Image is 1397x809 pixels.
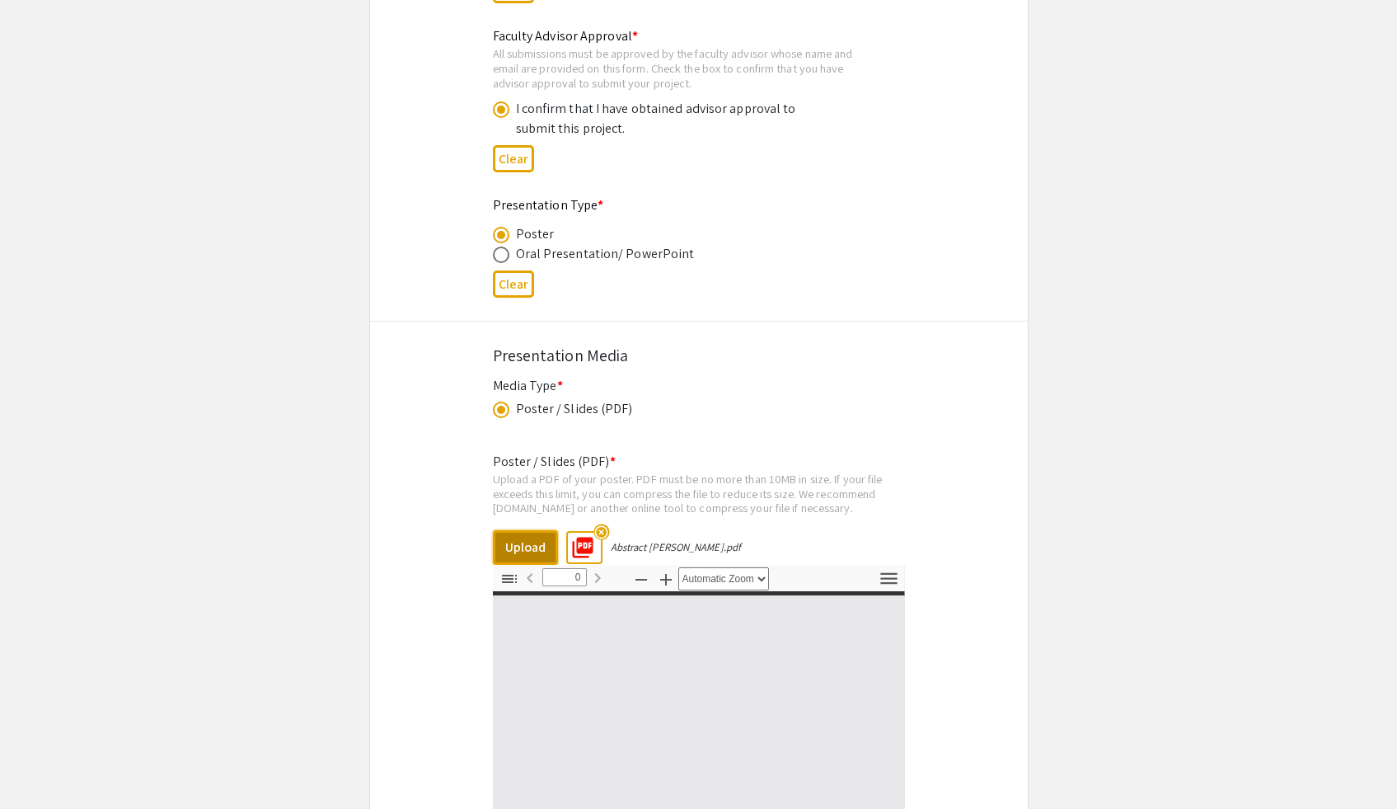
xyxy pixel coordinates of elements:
button: Upload [493,530,558,565]
button: Zoom Out [627,567,655,591]
div: Upload a PDF of your poster. PDF must be no more than 10MB in size. If your file exceeds this lim... [493,472,905,515]
mat-icon: picture_as_pdf [565,530,590,555]
mat-label: Poster / Slides (PDF) [493,453,616,470]
mat-label: Faculty Advisor Approval [493,27,639,45]
iframe: Chat [12,735,70,797]
input: Page [542,568,587,586]
button: Next Page [584,566,612,590]
div: Oral Presentation/ PowerPoint [516,244,695,264]
mat-label: Presentation Type [493,196,604,214]
button: Toggle Sidebar [495,567,523,591]
div: I confirm that I have obtained advisor approval to submit this project. [516,99,804,139]
div: Presentation Media [493,343,905,368]
mat-label: Media Type [493,377,563,394]
div: Abstract [PERSON_NAME].pdf [611,540,742,554]
mat-icon: highlight_off [593,524,609,539]
select: Zoom [678,567,769,590]
div: Poster [516,224,555,244]
button: Clear [493,270,534,298]
button: Tools [875,567,903,591]
div: Poster / Slides (PDF) [516,399,633,419]
button: Clear [493,145,534,172]
div: All submissions must be approved by the faculty advisor whose name and email are provided on this... [493,46,879,90]
button: Previous Page [516,566,544,590]
button: Zoom In [652,567,680,591]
